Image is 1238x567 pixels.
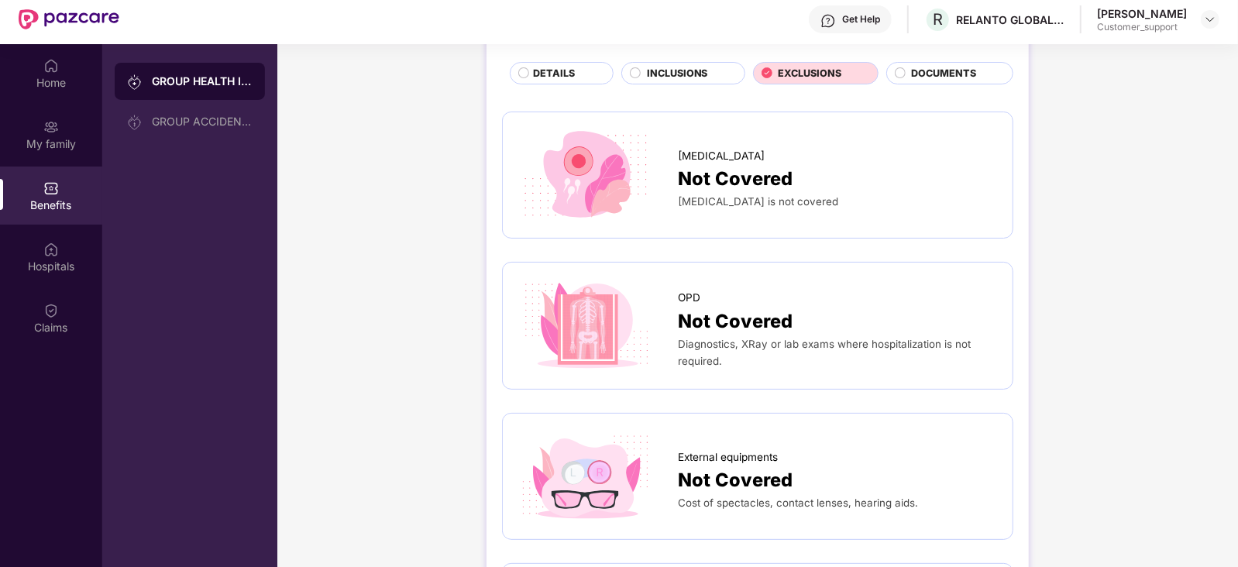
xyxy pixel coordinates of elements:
[678,164,793,193] span: Not Covered
[43,180,59,196] img: svg+xml;base64,PHN2ZyBpZD0iQmVuZWZpdHMiIHhtbG5zPSJodHRwOi8vd3d3LnczLm9yZy8yMDAwL3N2ZyIgd2lkdGg9Ij...
[912,66,977,81] span: DOCUMENTS
[43,242,59,257] img: svg+xml;base64,PHN2ZyBpZD0iSG9zcGl0YWxzIiB4bWxucz0iaHR0cDovL3d3dy53My5vcmcvMjAwMC9zdmciIHdpZHRoPS...
[19,9,119,29] img: New Pazcare Logo
[778,66,841,81] span: EXCLUSIONS
[127,74,143,90] img: svg+xml;base64,PHN2ZyB3aWR0aD0iMjAiIGhlaWdodD0iMjAiIHZpZXdCb3g9IjAgMCAyMCAyMCIgZmlsbD0ibm9uZSIgeG...
[127,115,143,130] img: svg+xml;base64,PHN2ZyB3aWR0aD0iMjAiIGhlaWdodD0iMjAiIHZpZXdCb3g9IjAgMCAyMCAyMCIgZmlsbD0ibm9uZSIgeG...
[956,12,1064,27] div: RELANTO GLOBAL PRIVATE LIMITED
[678,449,778,466] span: External equipments
[518,128,655,222] img: icon
[678,195,838,208] span: [MEDICAL_DATA] is not covered
[678,497,918,509] span: Cost of spectacles, contact lenses, hearing aids.
[1097,6,1187,21] div: [PERSON_NAME]
[518,278,655,373] img: icon
[678,466,793,494] span: Not Covered
[678,148,765,164] span: [MEDICAL_DATA]
[933,10,943,29] span: R
[678,338,971,367] span: Diagnostics, XRay or lab exams where hospitalization is not required.
[678,307,793,335] span: Not Covered
[43,119,59,135] img: svg+xml;base64,PHN2ZyB3aWR0aD0iMjAiIGhlaWdodD0iMjAiIHZpZXdCb3g9IjAgMCAyMCAyMCIgZmlsbD0ibm9uZSIgeG...
[43,303,59,318] img: svg+xml;base64,PHN2ZyBpZD0iQ2xhaW0iIHhtbG5zPSJodHRwOi8vd3d3LnczLm9yZy8yMDAwL3N2ZyIgd2lkdGg9IjIwIi...
[518,429,655,524] img: icon
[1204,13,1216,26] img: svg+xml;base64,PHN2ZyBpZD0iRHJvcGRvd24tMzJ4MzIiIHhtbG5zPSJodHRwOi8vd3d3LnczLm9yZy8yMDAwL3N2ZyIgd2...
[43,58,59,74] img: svg+xml;base64,PHN2ZyBpZD0iSG9tZSIgeG1sbnM9Imh0dHA6Ly93d3cudzMub3JnLzIwMDAvc3ZnIiB3aWR0aD0iMjAiIG...
[647,66,708,81] span: INCLUSIONS
[152,74,253,89] div: GROUP HEALTH INSURANCE
[1097,21,1187,33] div: Customer_support
[678,290,700,306] span: OPD
[152,115,253,128] div: GROUP ACCIDENTAL INSURANCE
[533,66,575,81] span: DETAILS
[820,13,836,29] img: svg+xml;base64,PHN2ZyBpZD0iSGVscC0zMngzMiIgeG1sbnM9Imh0dHA6Ly93d3cudzMub3JnLzIwMDAvc3ZnIiB3aWR0aD...
[842,13,880,26] div: Get Help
